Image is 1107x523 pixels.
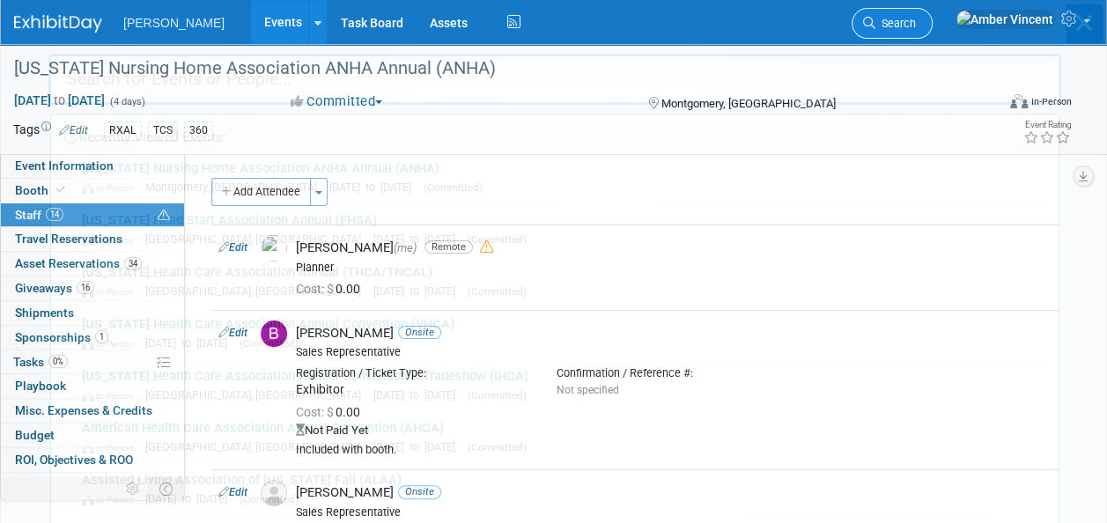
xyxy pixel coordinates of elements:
[73,308,1050,359] a: [US_STATE] Health Care Association Annual Convention (VHCA) In-Person [DATE] to [DATE] (Committed)
[373,232,464,246] span: [DATE] to [DATE]
[373,284,464,298] span: [DATE] to [DATE]
[145,492,236,505] span: [DATE] to [DATE]
[373,440,464,453] span: [DATE] to [DATE]
[145,180,326,194] span: Montgomery, [GEOGRAPHIC_DATA]
[73,256,1050,307] a: [US_STATE] Health Care Association Annual (THCA/TNCAL) In-Person [GEOGRAPHIC_DATA], [GEOGRAPHIC_D...
[468,285,527,298] span: (Committed)
[48,54,1061,105] input: Search for Events or People...
[82,494,142,505] span: In-Person
[145,232,370,246] span: [GEOGRAPHIC_DATA], [GEOGRAPHIC_DATA]
[82,286,142,298] span: In-Person
[73,464,1050,515] a: Assisted Living Association of [US_STATE] Fall (ALAA) In-Person [DATE] to [DATE] (Committed)
[240,493,299,505] span: (Committed)
[373,388,464,401] span: [DATE] to [DATE]
[82,338,142,350] span: In-Person
[60,114,1050,152] div: Recently Viewed Events:
[424,181,483,194] span: (Committed)
[145,336,236,350] span: [DATE] to [DATE]
[468,441,527,453] span: (Committed)
[73,152,1050,203] a: [US_STATE] Nursing Home Association ANHA Annual (ANHA) In-Person Montgomery, [GEOGRAPHIC_DATA] [D...
[82,234,142,246] span: In-Person
[145,440,370,453] span: [GEOGRAPHIC_DATA], [GEOGRAPHIC_DATA]
[145,284,370,298] span: [GEOGRAPHIC_DATA], [GEOGRAPHIC_DATA]
[73,412,1050,463] a: American Health Care Association Annual Convention (AHCA) In-Person [GEOGRAPHIC_DATA], [GEOGRAPHI...
[329,180,420,194] span: [DATE] to [DATE]
[145,388,370,401] span: [GEOGRAPHIC_DATA], [GEOGRAPHIC_DATA]
[73,204,1050,255] a: [US_STATE] Head Start Association Annual (FHSA) In-Person [GEOGRAPHIC_DATA], [GEOGRAPHIC_DATA] [D...
[82,390,142,401] span: In-Person
[468,233,527,246] span: (Committed)
[73,360,1050,411] a: [US_STATE] Health Care Association Annual Convention & Tradeshow (IHCA) In-Person [GEOGRAPHIC_DAT...
[82,182,142,194] span: In-Person
[82,442,142,453] span: In-Person
[468,389,527,401] span: (Committed)
[240,337,299,350] span: (Committed)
